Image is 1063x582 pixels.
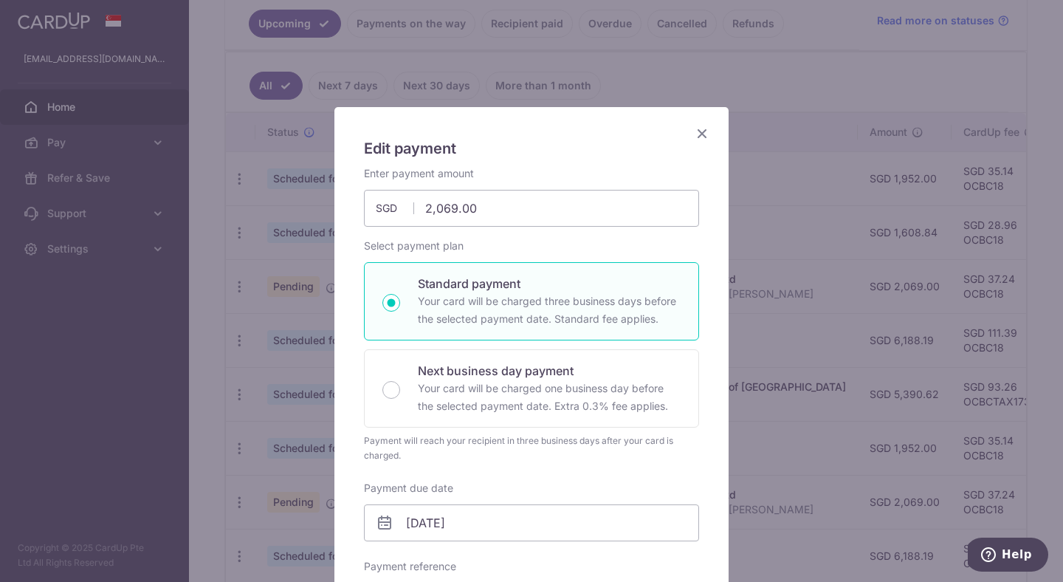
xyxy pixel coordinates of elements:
[364,504,699,541] input: DD / MM / YYYY
[418,275,681,292] p: Standard payment
[418,380,681,415] p: Your card will be charged one business day before the selected payment date. Extra 0.3% fee applies.
[693,125,711,143] button: Close
[364,190,699,227] input: 0.00
[376,201,414,216] span: SGD
[968,538,1048,575] iframe: Opens a widget where you can find more information
[364,559,456,574] label: Payment reference
[364,434,699,463] div: Payment will reach your recipient in three business days after your card is charged.
[364,166,474,181] label: Enter payment amount
[418,292,681,328] p: Your card will be charged three business days before the selected payment date. Standard fee appl...
[364,481,453,496] label: Payment due date
[364,137,699,160] h5: Edit payment
[364,239,464,253] label: Select payment plan
[418,362,681,380] p: Next business day payment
